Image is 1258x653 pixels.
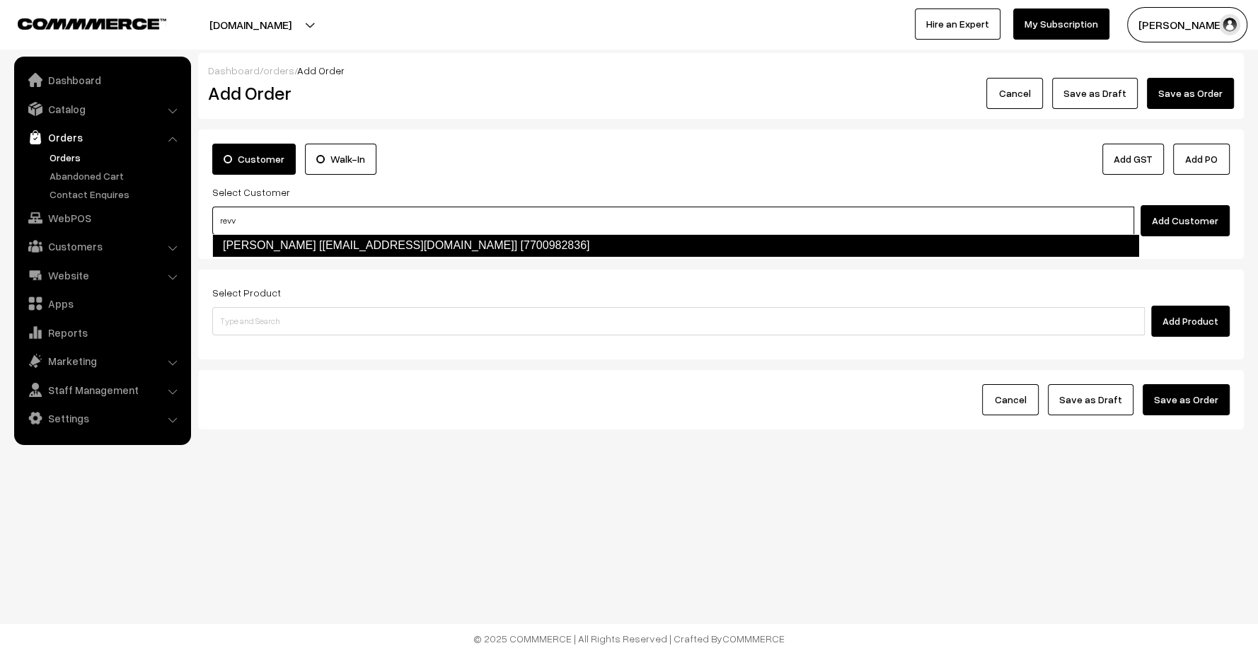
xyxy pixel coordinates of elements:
a: COMMMERCE [18,14,142,31]
button: [PERSON_NAME] [1127,7,1247,42]
button: Add PO [1173,144,1230,175]
a: Customers [18,233,186,259]
img: user [1219,14,1240,35]
a: Dashboard [18,67,186,93]
a: Contact Enquires [46,187,186,202]
label: Walk-In [305,144,376,175]
a: Orders [18,125,186,150]
button: Add Product [1151,306,1230,337]
input: Search by name, email, or phone [212,207,1134,235]
a: Hire an Expert [915,8,1000,40]
button: Cancel [982,384,1039,415]
a: Dashboard [208,64,260,76]
h2: Add Order [208,82,536,104]
span: Add Order [297,64,345,76]
a: Staff Management [18,377,186,403]
a: Apps [18,291,186,316]
a: Catalog [18,96,186,122]
a: WebPOS [18,205,186,231]
label: Customer [212,144,296,175]
label: Select Customer [212,185,290,200]
a: Add GST [1102,144,1164,175]
button: Save as Order [1143,384,1230,415]
a: COMMMERCE [722,632,785,645]
button: Save as Draft [1048,384,1133,415]
a: Reports [18,320,186,345]
button: Save as Order [1147,78,1234,109]
input: Type and Search [212,307,1145,335]
a: orders [263,64,294,76]
a: Abandoned Cart [46,168,186,183]
button: Cancel [986,78,1043,109]
div: / / [208,63,1234,78]
button: [DOMAIN_NAME] [160,7,341,42]
a: Marketing [18,348,186,374]
label: Select Product [212,285,281,300]
a: Orders [46,150,186,165]
a: [PERSON_NAME] [[EMAIL_ADDRESS][DOMAIN_NAME]] [7700982836] [212,234,1139,257]
button: Save as Draft [1052,78,1138,109]
a: My Subscription [1013,8,1109,40]
a: Website [18,262,186,288]
img: COMMMERCE [18,18,166,29]
button: Add Customer [1141,205,1230,236]
a: Settings [18,405,186,431]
